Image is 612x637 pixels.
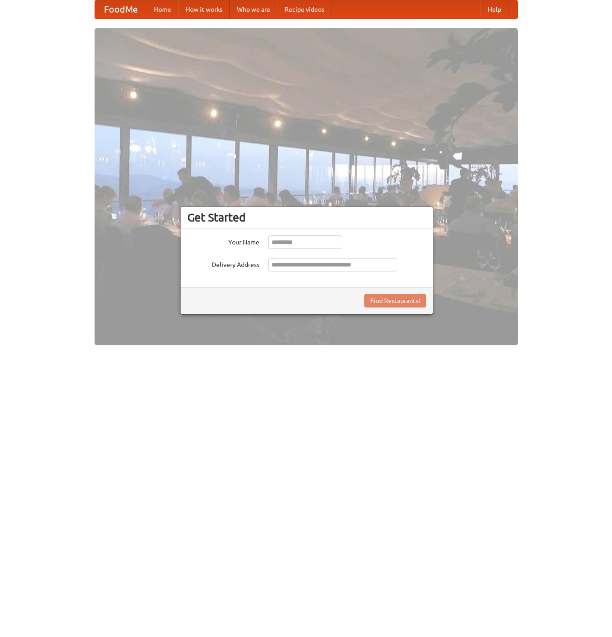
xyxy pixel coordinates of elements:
[187,211,426,224] h3: Get Started
[230,0,277,18] a: Who we are
[364,294,426,307] button: Find Restaurants!
[187,258,259,269] label: Delivery Address
[187,235,259,247] label: Your Name
[277,0,331,18] a: Recipe videos
[95,0,147,18] a: FoodMe
[481,0,508,18] a: Help
[178,0,230,18] a: How it works
[147,0,178,18] a: Home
